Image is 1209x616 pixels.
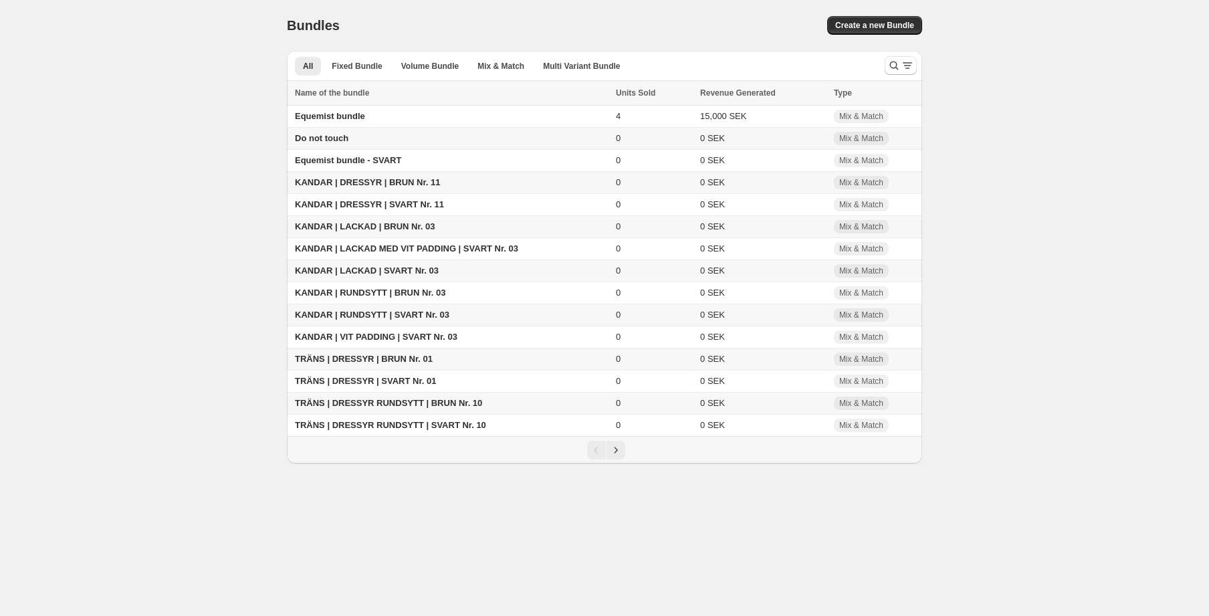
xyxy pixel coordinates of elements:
span: Equemist bundle - SVART [295,155,401,165]
span: Mix & Match [839,420,883,431]
span: Mix & Match [839,111,883,122]
span: TRÄNS | DRESSYR RUNDSYTT | BRUN Nr. 10 [295,398,482,408]
span: 0 SEK [700,310,725,320]
span: Multi Variant Bundle [543,61,620,72]
span: Create a new Bundle [835,20,914,31]
div: Type [834,86,914,100]
span: Volume Bundle [401,61,459,72]
span: Mix & Match [839,288,883,298]
span: 0 SEK [700,243,725,253]
span: Do not touch [295,133,348,143]
span: 0 SEK [700,376,725,386]
span: Mix & Match [839,199,883,210]
span: Mix & Match [839,243,883,254]
span: Mix & Match [839,310,883,320]
button: Next [607,441,625,459]
span: Mix & Match [477,61,524,72]
span: 0 [616,155,621,165]
span: 15,000 SEK [700,111,746,121]
h1: Bundles [287,17,340,33]
span: Mix & Match [839,398,883,409]
span: Mix & Match [839,376,883,387]
span: 0 [616,199,621,209]
button: Revenue Generated [700,86,789,100]
span: KANDAR | DRESSYR | SVART Nr. 11 [295,199,444,209]
button: Create a new Bundle [827,16,922,35]
nav: Pagination [287,436,922,464]
span: 0 [616,266,621,276]
span: 0 SEK [700,354,725,364]
span: KANDAR | DRESSYR | BRUN Nr. 11 [295,177,440,187]
span: 0 SEK [700,177,725,187]
span: 0 [616,288,621,298]
span: 0 [616,420,621,430]
span: 0 [616,177,621,187]
span: TRÄNS | DRESSYR | SVART Nr. 01 [295,376,436,386]
span: 0 SEK [700,420,725,430]
span: All [303,61,313,72]
span: 0 SEK [700,133,725,143]
span: 0 [616,310,621,320]
span: 0 [616,221,621,231]
span: Mix & Match [839,266,883,276]
span: 0 SEK [700,221,725,231]
span: 0 SEK [700,199,725,209]
span: 0 [616,133,621,143]
span: 0 SEK [700,288,725,298]
span: Mix & Match [839,354,883,365]
span: Mix & Match [839,177,883,188]
span: KANDAR | RUNDSYTT | SVART Nr. 03 [295,310,449,320]
span: 0 [616,243,621,253]
span: 0 [616,376,621,386]
span: 0 [616,332,621,342]
span: Mix & Match [839,133,883,144]
span: TRÄNS | DRESSYR | BRUN Nr. 01 [295,354,433,364]
span: TRÄNS | DRESSYR RUNDSYTT | SVART Nr. 10 [295,420,486,430]
span: 4 [616,111,621,121]
span: KANDAR | RUNDSYTT | BRUN Nr. 03 [295,288,445,298]
span: 0 SEK [700,266,725,276]
span: KANDAR | VIT PADDING | SVART Nr. 03 [295,332,457,342]
span: Equemist bundle [295,111,365,121]
span: Mix & Match [839,221,883,232]
button: Units Sold [616,86,669,100]
span: Mix & Match [839,155,883,166]
span: 0 [616,354,621,364]
span: Fixed Bundle [332,61,382,72]
span: 0 SEK [700,155,725,165]
span: KANDAR | LACKAD MED VIT PADDING | SVART Nr. 03 [295,243,518,253]
span: 0 SEK [700,398,725,408]
button: Search and filter results [885,56,917,75]
div: Name of the bundle [295,86,608,100]
span: Revenue Generated [700,86,776,100]
span: KANDAR | LACKAD | SVART Nr. 03 [295,266,439,276]
span: Mix & Match [839,332,883,342]
span: 0 [616,398,621,408]
span: Units Sold [616,86,655,100]
span: 0 SEK [700,332,725,342]
span: KANDAR | LACKAD | BRUN Nr. 03 [295,221,435,231]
